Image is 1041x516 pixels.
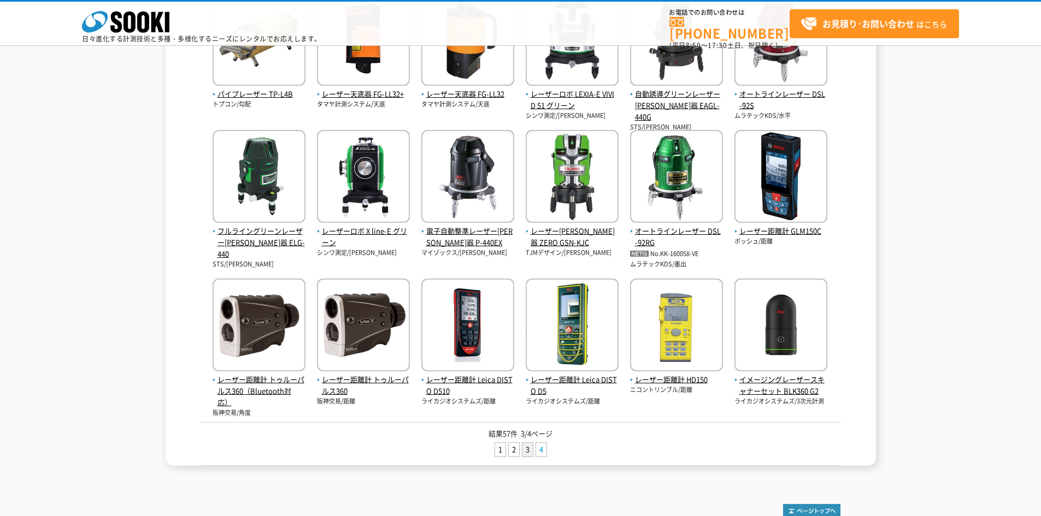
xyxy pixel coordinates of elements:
[213,88,305,100] span: パイプレーザー TP-L4B
[630,278,723,374] img: HD150
[317,78,410,100] a: レーザー天底器 FG-LL32+
[82,35,321,42] p: 日々進化する計測技術と多種・多様化するニーズにレンタルでお応えします。
[213,215,305,260] a: フルライングリーンレーザー[PERSON_NAME]器 ELG-440
[734,130,827,226] img: GLM150C
[630,260,723,269] p: ムラテックKDS/墨出
[317,397,410,406] p: 阪神交易/距離
[421,363,514,397] a: レーザー距離計 Leica DISTO D510
[317,100,410,109] p: タマヤ計測システム/天底
[801,16,947,32] span: はこちら
[213,78,305,100] a: パイプレーザー TP-L4B
[317,248,410,258] p: シンワ測定/[PERSON_NAME]
[630,374,723,385] span: レーザー距離計 HD150
[630,248,723,260] p: No.KK-160058-VE
[526,215,619,248] a: レーザー[PERSON_NAME]器 ZERO GSN-KJC
[526,78,619,111] a: レーザーロボ LEXIA-E VIVID 51 グリーン
[734,226,827,237] span: レーザー距離計 GLM150C
[630,130,723,226] img: DSL-92RG
[421,100,514,109] p: タマヤ計測システム/天底
[734,88,827,111] span: オートラインレーザー DSL-92S
[317,374,410,397] span: レーザー距離計 トゥルーパルス360
[734,78,827,111] a: オートラインレーザー DSL-92S
[213,374,305,408] span: レーザー距離計 トゥルーパルス360（Bluetooth対応）
[317,130,410,226] img: X line-E グリーン
[526,226,619,248] span: レーザー[PERSON_NAME]器 ZERO GSN-KJC
[630,78,723,123] a: 自動誘導グリーンレーザー[PERSON_NAME]器 EAGL-440G
[526,363,619,397] a: レーザー距離計 Leica DISTO D5
[536,443,546,456] a: 4
[734,278,827,374] img: BLK360 G2
[734,397,827,406] p: ライカジオシステムズ/3次元計測
[421,248,514,258] p: マイゾックス/[PERSON_NAME]
[213,363,305,408] a: レーザー距離計 トゥルーパルス360（Bluetooth対応）
[686,40,701,50] span: 8:50
[421,374,514,397] span: レーザー距離計 Leica DISTO D510
[526,397,619,406] p: ライカジオシステムズ/距離
[526,278,619,374] img: Leica DISTO D5
[630,226,723,248] span: オートラインレーザー DSL-92RG
[317,363,410,397] a: レーザー距離計 トゥルーパルス360
[526,248,619,258] p: TJMデザイン/[PERSON_NAME]
[317,88,410,100] span: レーザー天底器 FG-LL32+
[526,88,619,111] span: レーザーロボ LEXIA-E VIVID 51 グリーン
[495,443,505,456] a: 1
[213,130,305,226] img: ELG-440
[213,278,305,374] img: トゥルーパルス360（Bluetooth対応）
[630,215,723,248] a: オートラインレーザー DSL-92RG
[630,363,723,386] a: レーザー距離計 HD150
[734,363,827,397] a: イメージングレーザースキャナーセット BLK360 G2
[213,100,305,109] p: トプコン/勾配
[421,397,514,406] p: ライカジオシステムズ/距離
[669,17,790,39] a: [PHONE_NUMBER]
[317,278,410,374] img: トゥルーパルス360
[669,9,790,16] span: お電話でのお問い合わせは
[708,40,727,50] span: 17:30
[421,130,514,226] img: P-440EX
[213,408,305,418] p: 阪神交易/角度
[421,78,514,100] a: レーザー天底器 FG-LL32
[213,226,305,259] span: フルライングリーンレーザー[PERSON_NAME]器 ELG-440
[734,374,827,397] span: イメージングレーザースキャナーセット BLK360 G2
[317,226,410,248] span: レーザーロボ X line-E グリーン
[421,226,514,248] span: 電子自動整準レーザー[PERSON_NAME]器 P-440EX
[421,278,514,374] img: Leica DISTO D510
[421,88,514,100] span: レーザー天底器 FG-LL32
[522,442,533,457] li: 3
[317,215,410,248] a: レーザーロボ X line-E グリーン
[630,88,723,122] span: 自動誘導グリーンレーザー[PERSON_NAME]器 EAGL-440G
[822,17,914,30] strong: お見積り･お問い合わせ
[509,443,519,456] a: 2
[734,237,827,246] p: ボッシュ/距離
[526,130,619,226] img: ZERO GSN-KJC
[734,215,827,238] a: レーザー距離計 GLM150C
[526,111,619,121] p: シンワ測定/[PERSON_NAME]
[734,111,827,121] p: ムラテックKDS/水平
[630,123,723,132] p: STS/[PERSON_NAME]
[201,428,840,440] p: 結果57件 3/4ページ
[213,260,305,269] p: STS/[PERSON_NAME]
[421,215,514,248] a: 電子自動整準レーザー[PERSON_NAME]器 P-440EX
[790,9,959,38] a: お見積り･お問い合わせはこちら
[526,374,619,397] span: レーザー距離計 Leica DISTO D5
[669,40,778,50] span: (平日 ～ 土日、祝日除く)
[630,385,723,395] p: ニコントリンブル/距離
